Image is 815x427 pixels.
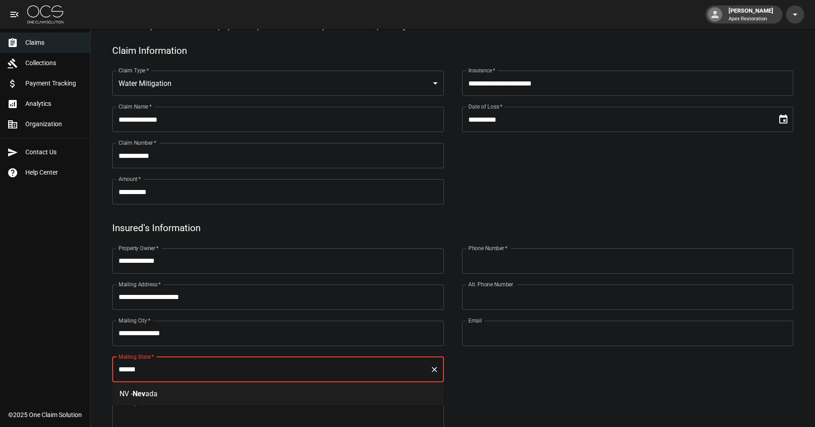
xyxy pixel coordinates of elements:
[8,410,82,419] div: © 2025 One Claim Solution
[468,103,502,110] label: Date of Loss
[25,79,83,88] span: Payment Tracking
[119,399,149,407] label: Mailing Zip
[25,168,83,177] span: Help Center
[5,5,24,24] button: open drawer
[25,119,83,129] span: Organization
[468,317,482,324] label: Email
[119,139,156,147] label: Claim Number
[428,363,441,376] button: Clear
[119,175,141,183] label: Amount
[25,147,83,157] span: Contact Us
[27,5,63,24] img: ocs-logo-white-transparent.png
[119,389,133,398] span: NV -
[468,244,507,252] label: Phone Number
[25,58,83,68] span: Collections
[725,6,777,23] div: [PERSON_NAME]
[468,66,495,74] label: Insurance
[119,103,152,110] label: Claim Name
[112,71,444,96] div: Water Mitigation
[119,280,161,288] label: Mailing Address
[119,353,154,361] label: Mailing State
[468,280,513,288] label: Alt. Phone Number
[25,38,83,47] span: Claims
[119,317,151,324] label: Mailing City
[119,66,149,74] label: Claim Type
[729,15,773,23] p: Apex Restoration
[145,389,157,398] span: ada
[25,99,83,109] span: Analytics
[119,244,159,252] label: Property Owner
[133,389,145,398] span: Nev
[774,110,792,128] button: Choose date, selected date is Sep 5, 2025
